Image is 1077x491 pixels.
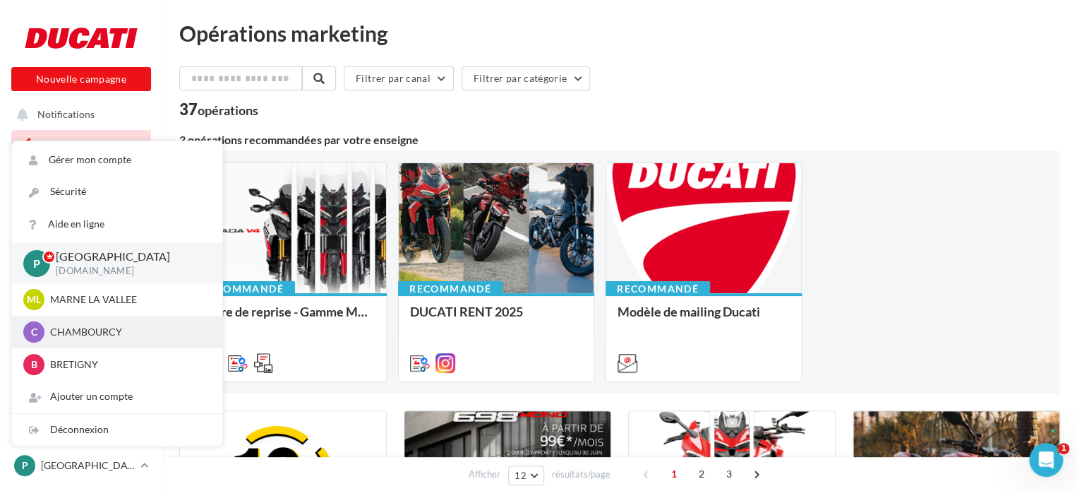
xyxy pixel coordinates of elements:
span: 2 [690,463,713,485]
a: Sollicitation d'avis [8,237,154,266]
p: BRETIGNY [50,357,205,372]
div: Modèle de mailing Ducati [618,304,790,333]
button: 12 [508,466,544,485]
div: Déconnexion [12,414,222,446]
button: Filtrer par canal [344,66,454,90]
button: Nouvelle campagne [11,67,151,91]
p: [DOMAIN_NAME] [56,265,200,278]
a: Sécurité [12,176,222,208]
span: Afficher [469,468,500,481]
span: P [22,459,28,473]
p: [GEOGRAPHIC_DATA] [41,459,135,473]
button: Filtrer par catégorie [462,66,590,90]
a: Aide en ligne [12,208,222,240]
div: Recommandé [398,281,503,297]
a: Opérations [8,130,154,160]
span: B [31,357,37,372]
div: Ajouter un compte [12,381,222,413]
span: C [31,325,37,339]
span: 3 [718,463,740,485]
div: DUCATI RENT 2025 [410,304,582,333]
span: 1 [663,463,685,485]
div: opérations [198,104,258,117]
a: Gérer mon compte [12,144,222,176]
span: 12 [515,470,527,481]
a: P [GEOGRAPHIC_DATA] [11,452,151,479]
div: Opérations marketing [179,23,1060,44]
a: Boîte de réception1 [8,165,154,195]
p: CHAMBOURCY [50,325,205,339]
div: Offre de reprise - Gamme MTS V4 [203,304,375,333]
p: MARNE LA VALLEE [50,292,205,307]
a: Calendrier [8,377,154,406]
a: Contacts [8,307,154,336]
a: Médiathèque [8,342,154,372]
div: 37 [179,102,258,117]
span: 1 [1058,443,1069,454]
a: Visibilité en ligne [8,201,154,231]
span: P [33,255,40,271]
span: résultats/page [552,468,610,481]
span: ML [27,292,41,307]
div: 3 opérations recommandées par votre enseigne [179,134,1060,146]
span: Notifications [37,109,95,121]
span: Opérations [37,138,86,150]
div: Recommandé [606,281,710,297]
a: Campagnes [8,271,154,301]
iframe: Intercom live chat [1029,443,1063,477]
p: [GEOGRAPHIC_DATA] [56,249,200,265]
div: Recommandé [191,281,295,297]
